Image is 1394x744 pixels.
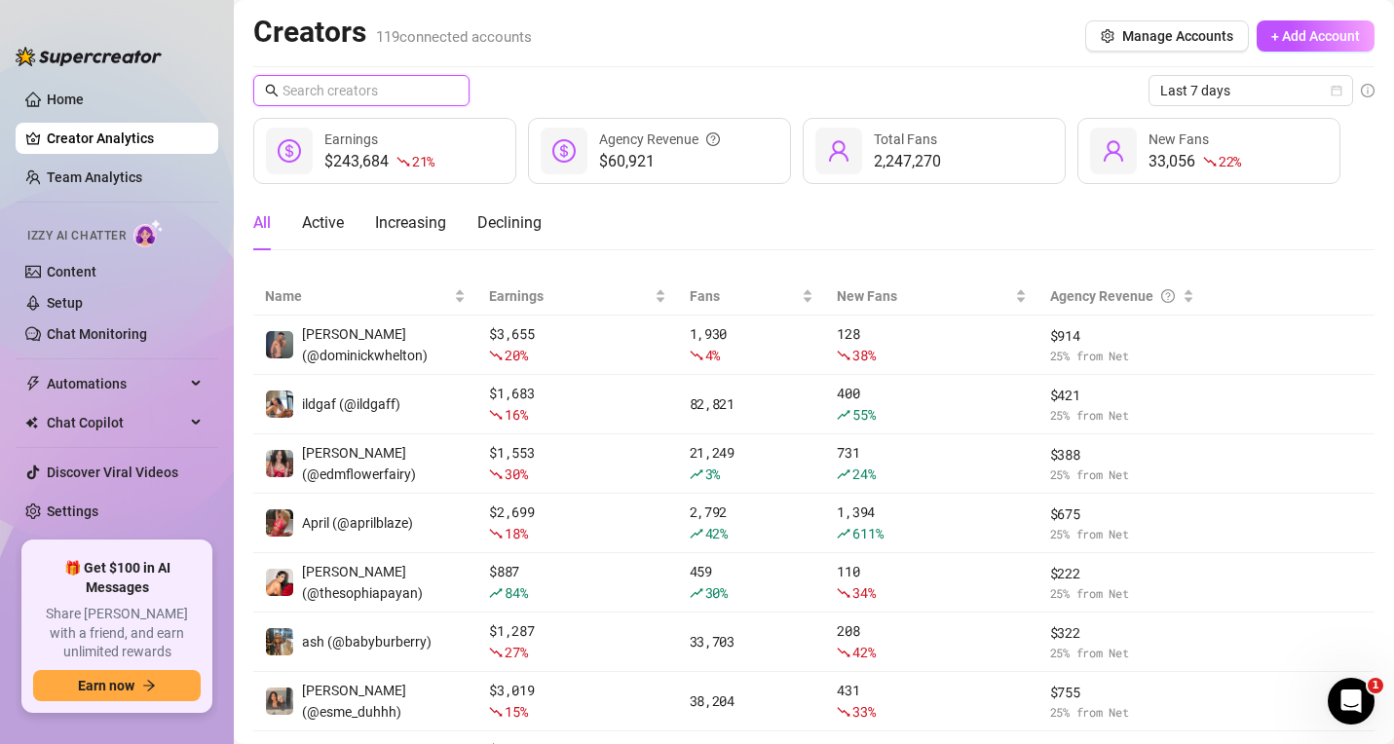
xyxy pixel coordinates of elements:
[1050,503,1195,525] span: $ 675
[1219,152,1241,170] span: 22 %
[505,583,527,602] span: 84 %
[852,405,875,424] span: 55 %
[33,670,201,701] button: Earn nowarrow-right
[489,586,503,600] span: rise
[489,646,503,659] span: fall
[142,679,156,692] span: arrow-right
[253,211,271,235] div: All
[1050,622,1195,644] span: $ 322
[1271,28,1360,44] span: + Add Account
[1050,406,1195,425] span: 25 % from Net
[489,442,665,485] div: $ 1,553
[33,605,201,662] span: Share [PERSON_NAME] with a friend, and earn unlimited rewards
[266,331,293,358] img: Dominick (@dominickwhelton)
[25,376,41,391] span: thunderbolt
[837,705,850,719] span: fall
[690,393,814,415] div: 82,821
[265,285,450,307] span: Name
[302,326,428,363] span: [PERSON_NAME] (@dominickwhelton)
[302,515,413,531] span: April (@aprilblaze)
[837,323,1026,366] div: 128
[477,211,542,235] div: Declining
[837,408,850,422] span: rise
[1161,285,1175,307] span: question-circle
[678,278,826,316] th: Fans
[690,502,814,544] div: 2,792
[489,680,665,723] div: $ 3,019
[25,416,38,429] img: Chat Copilot
[705,524,728,542] span: 42 %
[396,155,410,168] span: fall
[1149,131,1209,147] span: New Fans
[283,80,442,101] input: Search creators
[505,346,527,364] span: 20 %
[266,688,293,715] img: Esmeralda (@esme_duhhh)
[489,561,665,604] div: $ 887
[1050,385,1195,406] span: $ 421
[47,407,185,438] span: Chat Copilot
[133,219,164,247] img: AI Chatter
[376,28,532,46] span: 119 connected accounts
[1050,703,1195,722] span: 25 % from Net
[1331,85,1342,96] span: calendar
[1328,678,1375,725] iframe: Intercom live chat
[1122,28,1233,44] span: Manage Accounts
[489,705,503,719] span: fall
[837,349,850,362] span: fall
[47,295,83,311] a: Setup
[837,285,1010,307] span: New Fans
[825,278,1037,316] th: New Fans
[690,631,814,652] div: 33,703
[837,467,850,481] span: rise
[266,628,293,655] img: ash (@babyburberry)
[1050,465,1195,484] span: 25 % from Net
[1050,644,1195,662] span: 25 % from Net
[690,690,814,712] div: 38,204
[552,139,576,163] span: dollar-circle
[837,646,850,659] span: fall
[489,349,503,362] span: fall
[1101,29,1114,43] span: setting
[1050,525,1195,543] span: 25 % from Net
[705,346,720,364] span: 4 %
[266,391,293,418] img: ildgaf (@ildgaff)
[690,467,703,481] span: rise
[324,131,378,147] span: Earnings
[33,559,201,597] span: 🎁 Get $100 in AI Messages
[324,150,434,173] div: $243,684
[302,396,400,412] span: ildgaf (@ildgaff)
[837,620,1026,663] div: 208
[837,442,1026,485] div: 731
[852,702,875,721] span: 33 %
[302,634,432,650] span: ash (@babyburberry)
[489,383,665,426] div: $ 1,683
[266,569,293,596] img: Sophia (@thesophiapayan)
[690,561,814,604] div: 459
[505,405,527,424] span: 16 %
[78,678,134,693] span: Earn now
[706,129,720,150] span: question-circle
[690,349,703,362] span: fall
[302,683,406,720] span: [PERSON_NAME] (@esme_duhhh)
[874,150,941,173] div: 2,247,270
[266,509,293,537] img: April (@aprilblaze)
[837,561,1026,604] div: 110
[47,92,84,107] a: Home
[505,702,527,721] span: 15 %
[489,467,503,481] span: fall
[278,139,301,163] span: dollar-circle
[852,346,875,364] span: 38 %
[489,620,665,663] div: $ 1,287
[599,129,720,150] div: Agency Revenue
[1160,76,1341,105] span: Last 7 days
[874,131,937,147] span: Total Fans
[1050,347,1195,365] span: 25 % from Net
[1050,563,1195,584] span: $ 222
[852,643,875,661] span: 42 %
[1085,20,1249,52] button: Manage Accounts
[837,680,1026,723] div: 431
[1050,584,1195,603] span: 25 % from Net
[253,14,532,51] h2: Creators
[489,502,665,544] div: $ 2,699
[47,326,147,342] a: Chat Monitoring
